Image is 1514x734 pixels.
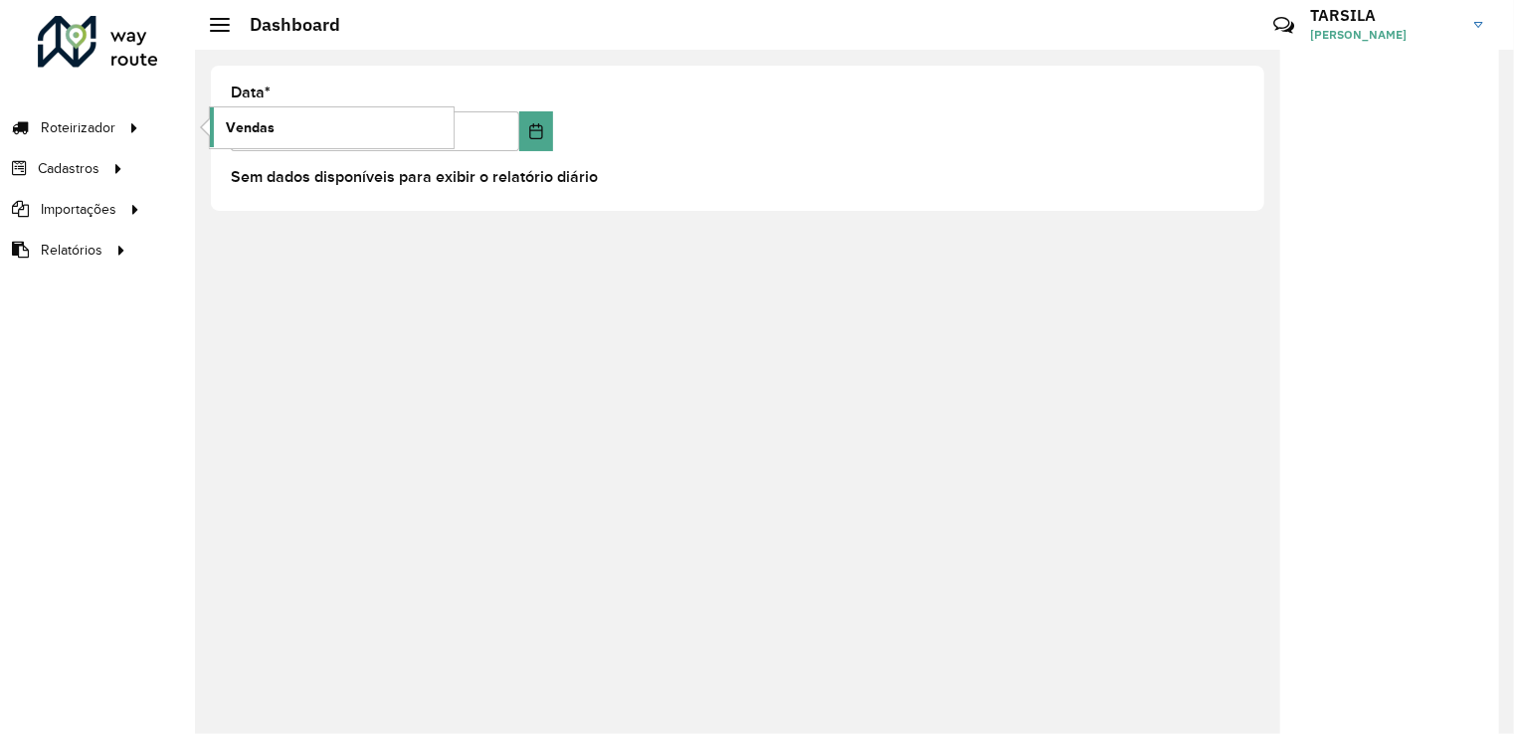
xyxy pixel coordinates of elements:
label: Data [231,81,271,104]
span: Importações [41,199,116,220]
a: Contato Rápido [1262,4,1305,47]
h2: Dashboard [230,14,340,36]
span: [PERSON_NAME] [1310,26,1459,44]
span: Vendas [226,117,275,138]
span: Roteirizador [41,117,115,138]
span: Relatórios [41,240,102,261]
a: Vendas [210,107,454,147]
button: Choose Date [519,111,553,151]
label: Sem dados disponíveis para exibir o relatório diário [231,165,598,189]
span: Cadastros [38,158,99,179]
h3: TARSILA [1310,6,1459,25]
